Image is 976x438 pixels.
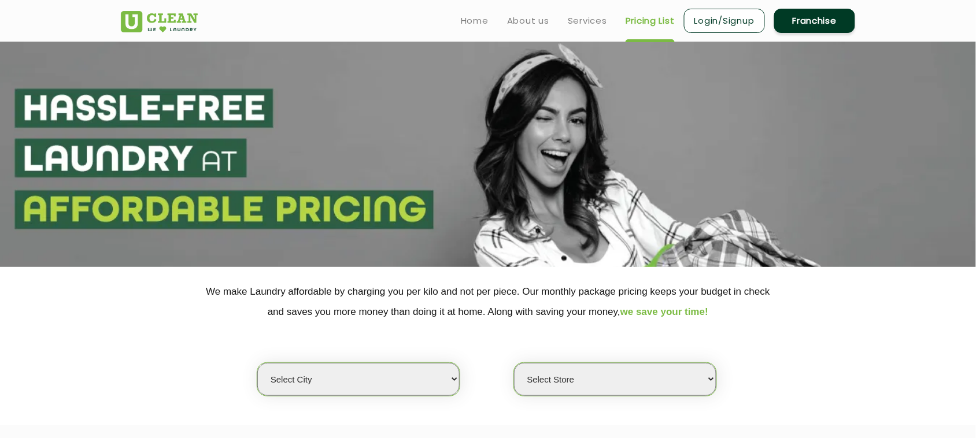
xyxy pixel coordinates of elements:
a: Login/Signup [684,9,765,33]
p: We make Laundry affordable by charging you per kilo and not per piece. Our monthly package pricin... [121,281,855,322]
a: Franchise [774,9,855,33]
a: Home [461,14,489,28]
img: UClean Laundry and Dry Cleaning [121,11,198,32]
span: we save your time! [620,306,708,317]
a: About us [507,14,549,28]
a: Services [568,14,607,28]
a: Pricing List [626,14,675,28]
